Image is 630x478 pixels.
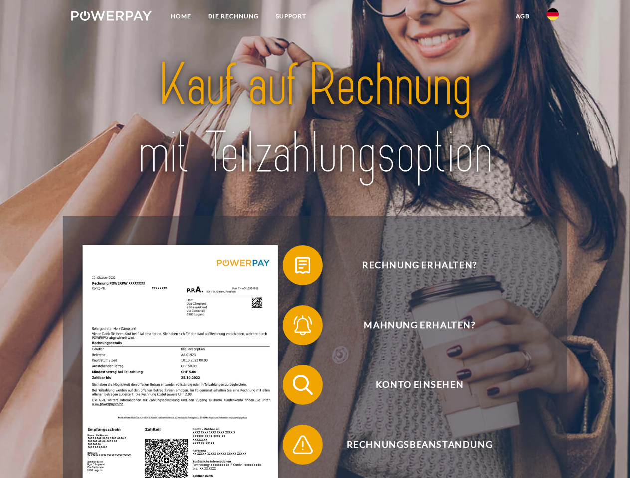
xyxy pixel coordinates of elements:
img: qb_warning.svg [290,432,315,457]
img: title-powerpay_de.svg [95,48,535,191]
a: agb [507,7,538,25]
img: qb_bell.svg [290,313,315,338]
img: de [547,8,559,20]
img: qb_bill.svg [290,253,315,278]
img: qb_search.svg [290,372,315,397]
button: Rechnung erhalten? [283,245,542,285]
a: Home [162,7,200,25]
span: Rechnung erhalten? [297,245,542,285]
span: Mahnung erhalten? [297,305,542,345]
img: logo-powerpay-white.svg [71,11,152,21]
button: Mahnung erhalten? [283,305,542,345]
button: Konto einsehen [283,365,542,405]
span: Konto einsehen [297,365,542,405]
button: Rechnungsbeanstandung [283,425,542,465]
a: SUPPORT [267,7,315,25]
span: Rechnungsbeanstandung [297,425,542,465]
a: DIE RECHNUNG [200,7,267,25]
